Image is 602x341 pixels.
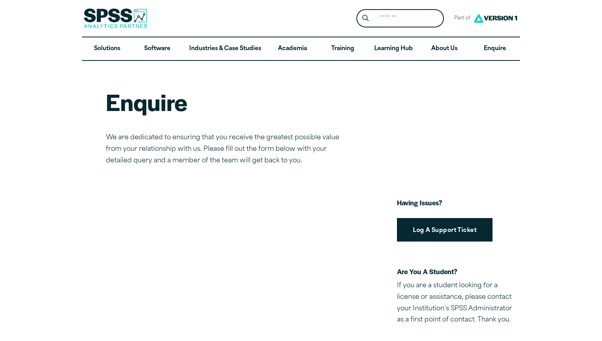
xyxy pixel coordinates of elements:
[318,37,368,60] a: Training
[397,218,493,242] a: Log A Support Ticket
[397,198,520,207] h3: Having Issues?
[470,37,520,60] a: Enquire
[368,37,419,60] a: Learning Hub
[358,11,373,26] button: Search magnifying glass icon
[106,86,345,117] h1: Enquire
[183,37,268,60] a: Industries & Case Studies
[84,8,147,28] img: SPSS Analytics Partner
[82,37,520,60] nav: Desktop version of site main menu
[268,37,318,60] a: Academia
[132,37,182,60] a: Software
[356,9,444,28] form: Site Header Search Form
[397,267,457,276] strong: Are You A Student?
[450,13,471,24] span: Part of
[362,15,369,21] svg: Search magnifying glass icon
[82,37,132,60] a: Solutions
[106,132,345,166] p: We are dedicated to ensuring that you receive the greatest possible value from your relationship ...
[471,11,519,25] img: Version1 Logo
[397,280,520,326] p: If you are a student looking for a license or assistance, please contact your Institution’s SPSS ...
[419,37,469,60] a: About Us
